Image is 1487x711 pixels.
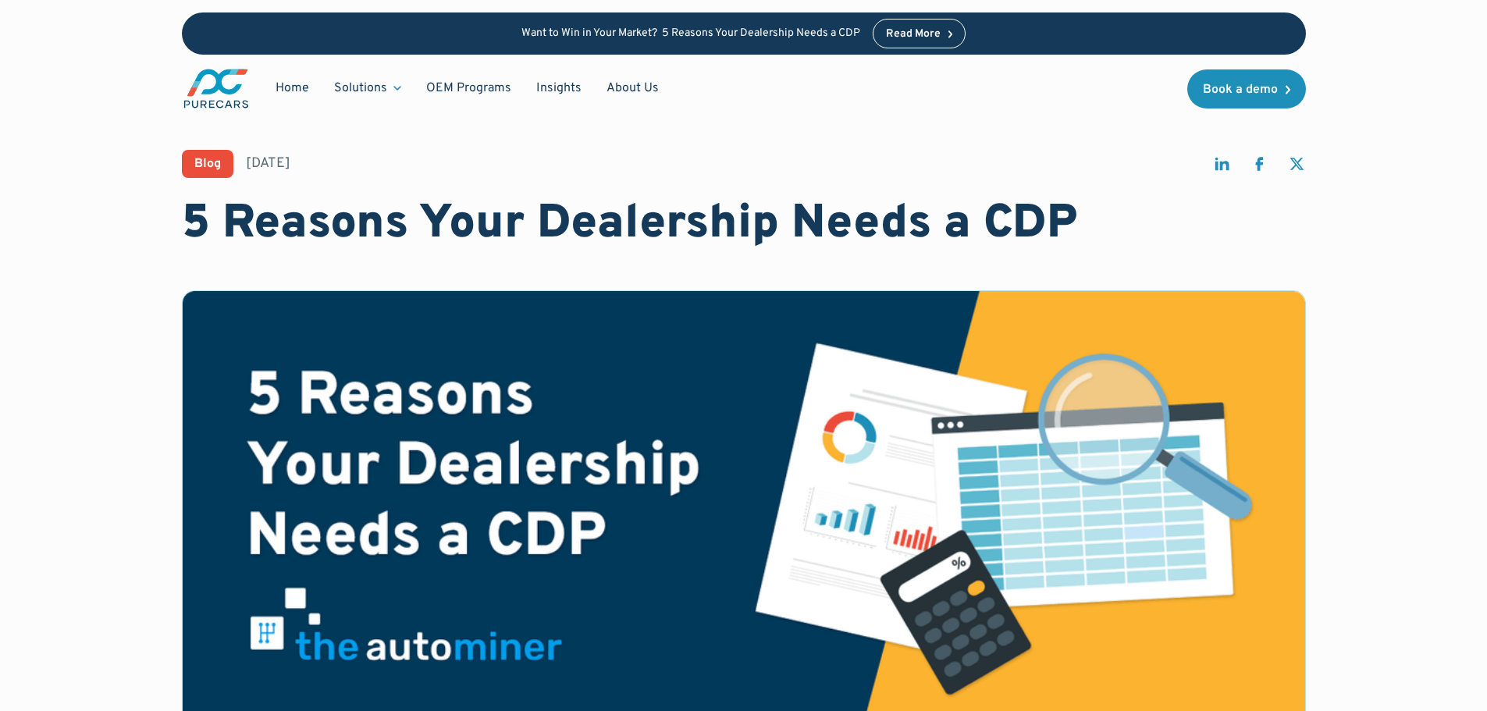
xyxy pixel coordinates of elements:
div: Blog [194,158,221,170]
a: Home [263,73,322,103]
a: Insights [524,73,594,103]
a: Read More [873,19,966,48]
a: OEM Programs [414,73,524,103]
a: Book a demo [1187,69,1306,108]
a: share on linkedin [1212,155,1231,180]
div: Book a demo [1203,84,1278,96]
a: main [182,67,251,110]
div: Solutions [334,80,387,97]
a: share on twitter [1287,155,1306,180]
div: Read More [886,29,941,40]
p: Want to Win in Your Market? 5 Reasons Your Dealership Needs a CDP [521,27,860,41]
div: [DATE] [246,154,290,173]
img: purecars logo [182,67,251,110]
a: About Us [594,73,671,103]
h1: 5 Reasons Your Dealership Needs a CDP [182,197,1306,253]
a: share on facebook [1250,155,1268,180]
